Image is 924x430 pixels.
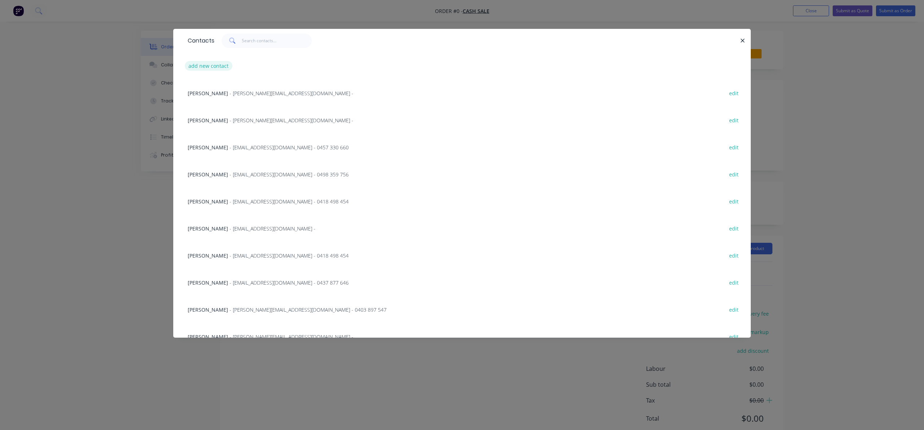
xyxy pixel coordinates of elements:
span: - [EMAIL_ADDRESS][DOMAIN_NAME] - [230,225,315,232]
button: edit [725,142,742,152]
button: edit [725,169,742,179]
button: edit [725,250,742,260]
div: Contacts [184,29,214,52]
span: - [EMAIL_ADDRESS][DOMAIN_NAME] - 0418 498 454 [230,252,349,259]
span: - [EMAIL_ADDRESS][DOMAIN_NAME] - 0457 330 660 [230,144,349,151]
button: edit [725,223,742,233]
button: edit [725,196,742,206]
span: - [EMAIL_ADDRESS][DOMAIN_NAME] - 0418 498 454 [230,198,349,205]
button: edit [725,115,742,125]
span: - [PERSON_NAME][EMAIL_ADDRESS][DOMAIN_NAME] - 0403 897 547 [230,306,387,313]
span: [PERSON_NAME] [188,198,228,205]
span: [PERSON_NAME] [188,279,228,286]
button: add new contact [185,61,232,71]
span: - [PERSON_NAME][EMAIL_ADDRESS][DOMAIN_NAME] - [230,117,353,124]
span: [PERSON_NAME] [188,144,228,151]
span: - [PERSON_NAME][EMAIL_ADDRESS][DOMAIN_NAME] - [230,333,353,340]
button: edit [725,277,742,287]
span: [PERSON_NAME] [188,90,228,97]
span: [PERSON_NAME] [188,225,228,232]
input: Search contacts... [242,34,312,48]
span: - [PERSON_NAME][EMAIL_ADDRESS][DOMAIN_NAME] - [230,90,353,97]
span: [PERSON_NAME] [188,306,228,313]
span: [PERSON_NAME] [188,333,228,340]
button: edit [725,304,742,314]
span: [PERSON_NAME] [188,171,228,178]
span: - [EMAIL_ADDRESS][DOMAIN_NAME] - 0498 359 756 [230,171,349,178]
span: - [EMAIL_ADDRESS][DOMAIN_NAME] - 0437 877 646 [230,279,349,286]
span: [PERSON_NAME] [188,117,228,124]
button: edit [725,332,742,341]
button: edit [725,88,742,98]
span: [PERSON_NAME] [188,252,228,259]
